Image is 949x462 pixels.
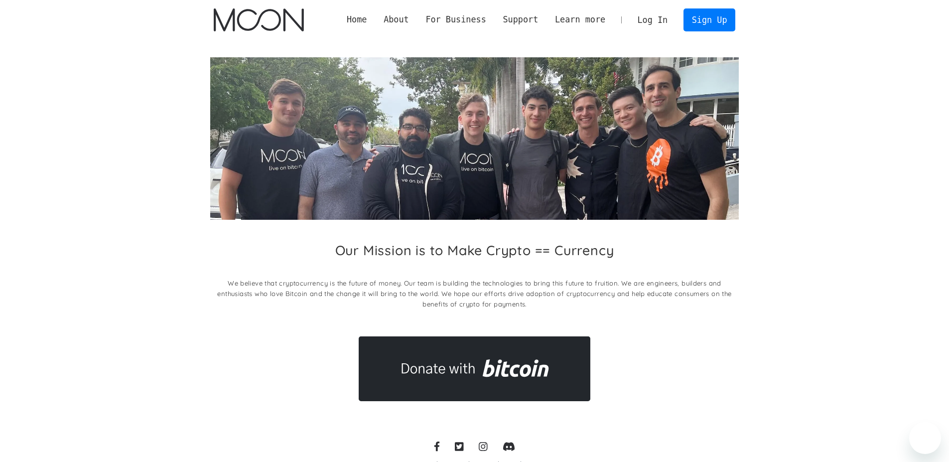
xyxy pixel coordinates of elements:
a: Log In [629,9,676,31]
div: Support [503,13,538,26]
div: Learn more [555,13,605,26]
p: We believe that cryptocurrency is the future of money. Our team is building the technologies to b... [210,278,739,309]
h2: Our Mission is to Make Crypto == Currency [335,242,614,258]
iframe: Button to launch messaging window [909,422,941,454]
div: Support [495,13,546,26]
a: Sign Up [683,8,735,31]
a: home [214,8,304,31]
div: About [384,13,409,26]
div: About [375,13,417,26]
div: For Business [417,13,495,26]
a: Home [338,13,375,26]
img: Moon Logo [214,8,304,31]
div: For Business [425,13,486,26]
div: Learn more [546,13,614,26]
